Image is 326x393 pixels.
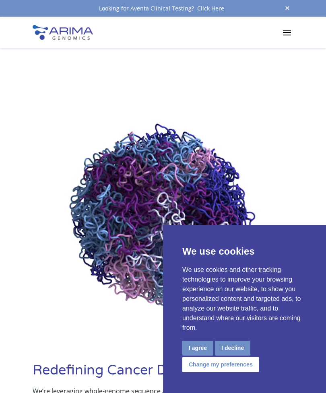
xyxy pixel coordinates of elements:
[182,341,213,356] button: I agree
[182,357,259,372] button: Change my preferences
[33,3,293,14] div: Looking for Aventa Clinical Testing?
[182,244,307,259] p: We use cookies
[182,265,307,333] p: We use cookies and other tracking technologies to improve your browsing experience on our website...
[33,25,93,40] img: Arima-Genomics-logo
[33,361,293,386] h1: Redefining Cancer Diagnostics
[215,341,250,356] button: I decline
[194,4,227,12] a: Click Here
